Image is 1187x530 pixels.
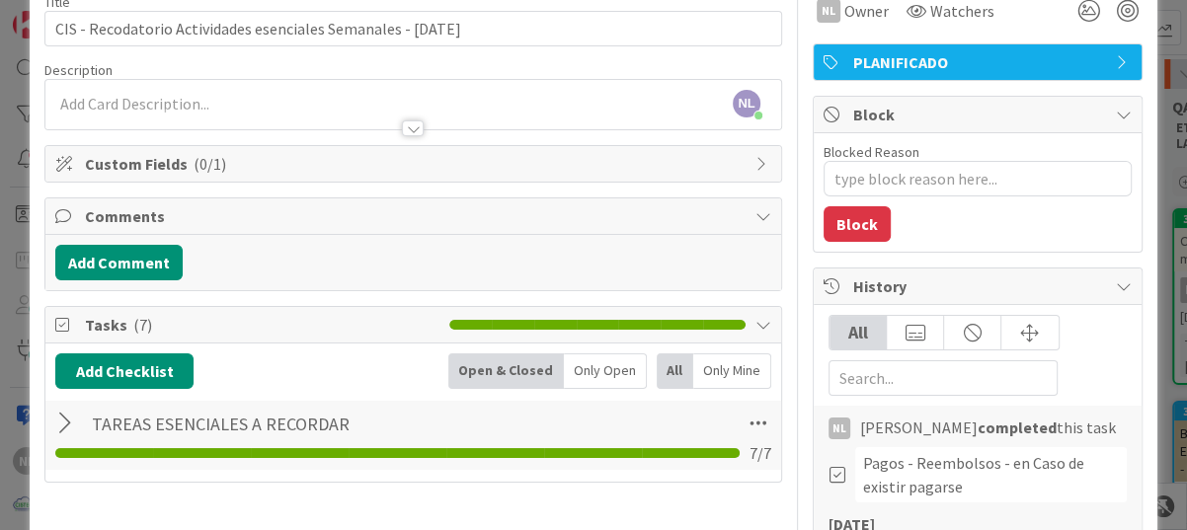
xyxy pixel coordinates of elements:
[853,50,1106,74] span: PLANIFICADO
[693,353,771,389] div: Only Mine
[44,61,113,79] span: Description
[55,353,194,389] button: Add Checklist
[824,206,891,242] button: Block
[829,417,850,439] div: NL
[750,441,771,465] span: 7 / 7
[448,353,564,389] div: Open & Closed
[85,152,746,176] span: Custom Fields
[55,245,183,280] button: Add Comment
[133,315,152,335] span: ( 7 )
[85,204,746,228] span: Comments
[824,143,919,161] label: Blocked Reason
[853,103,1106,126] span: Block
[829,360,1058,396] input: Search...
[85,406,527,441] input: Add Checklist...
[194,154,226,174] span: ( 0/1 )
[564,353,647,389] div: Only Open
[733,90,760,117] span: NL
[657,353,693,389] div: All
[830,316,887,349] div: All
[855,447,1127,502] div: Pagos - Reembolsos - en Caso de existir pagarse
[85,313,439,337] span: Tasks
[853,274,1106,298] span: History
[44,11,782,46] input: type card name here...
[978,417,1057,437] b: completed
[860,416,1116,439] span: [PERSON_NAME] this task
